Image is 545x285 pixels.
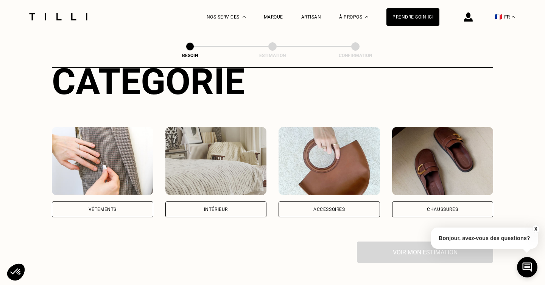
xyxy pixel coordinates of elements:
[532,225,539,233] button: X
[301,14,321,20] a: Artisan
[386,8,439,26] a: Prendre soin ici
[318,53,393,58] div: Confirmation
[165,127,267,195] img: Intérieur
[26,13,90,20] img: Logo du service de couturière Tilli
[464,12,473,22] img: icône connexion
[235,53,310,58] div: Estimation
[427,207,458,212] div: Chaussures
[204,207,228,212] div: Intérieur
[152,53,228,58] div: Besoin
[89,207,117,212] div: Vêtements
[365,16,368,18] img: Menu déroulant à propos
[392,127,494,195] img: Chaussures
[264,14,283,20] a: Marque
[243,16,246,18] img: Menu déroulant
[313,207,345,212] div: Accessoires
[495,13,502,20] span: 🇫🇷
[512,16,515,18] img: menu déroulant
[52,127,153,195] img: Vêtements
[279,127,380,195] img: Accessoires
[431,228,538,249] p: Bonjour, avez-vous des questions?
[52,60,493,103] div: Catégorie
